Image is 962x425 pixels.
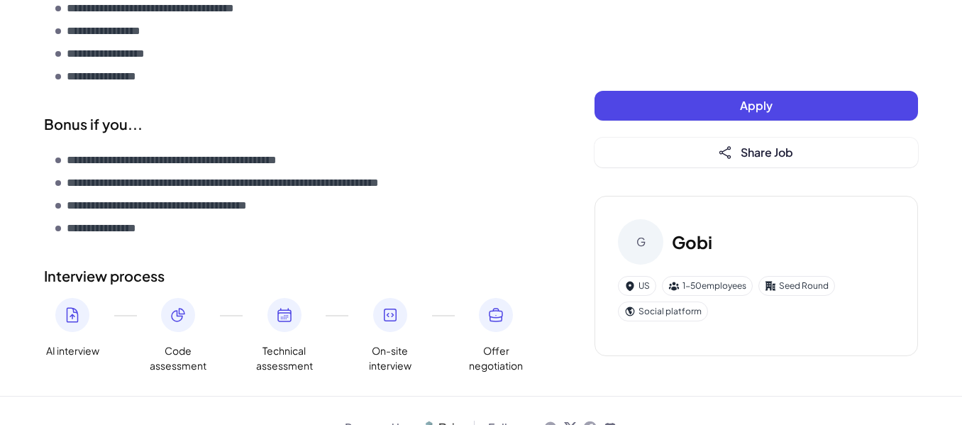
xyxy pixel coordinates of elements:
[618,276,656,296] div: US
[362,343,419,373] span: On-site interview
[662,276,753,296] div: 1-50 employees
[595,91,918,121] button: Apply
[595,138,918,167] button: Share Job
[740,98,773,113] span: Apply
[618,302,708,321] div: Social platform
[741,145,793,160] span: Share Job
[46,343,99,358] span: AI interview
[44,265,538,287] h2: Interview process
[256,343,313,373] span: Technical assessment
[618,219,663,265] div: G
[758,276,835,296] div: Seed Round
[468,343,524,373] span: Offer negotiation
[150,343,206,373] span: Code assessment
[672,229,712,255] h3: Gobi
[44,114,538,135] div: Bonus if you...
